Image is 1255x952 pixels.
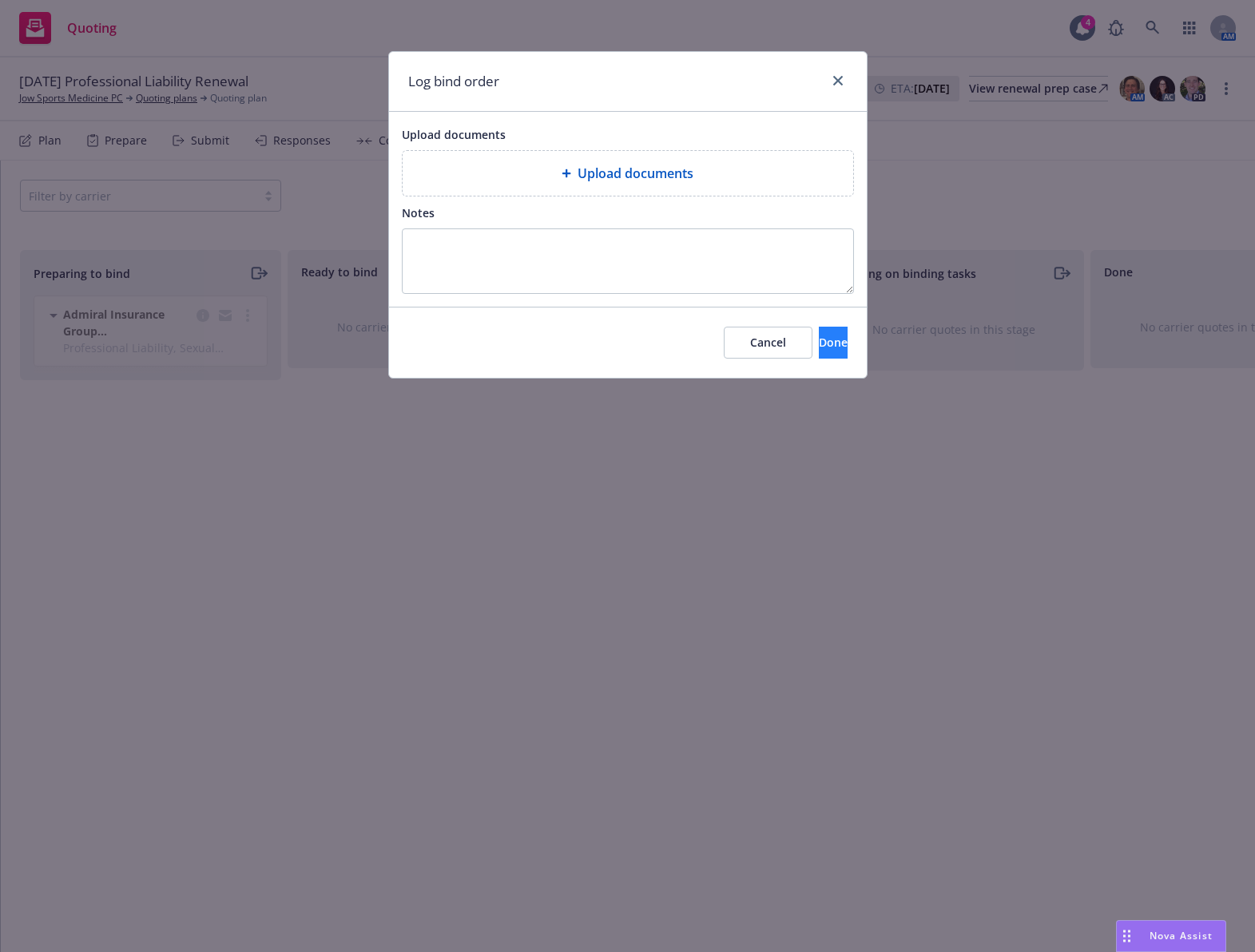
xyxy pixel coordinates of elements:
span: Notes [402,205,435,220]
button: Cancel [724,327,812,359]
div: Upload documents [402,150,854,196]
span: Nova Assist [1150,929,1213,942]
button: Done [819,327,848,359]
button: Nova Assist [1116,920,1226,952]
span: Cancel [750,335,786,350]
div: Drag to move [1117,921,1137,951]
span: Done [819,335,848,350]
a: close [828,71,848,90]
span: Upload documents [578,164,693,183]
h1: Log bind order [408,71,499,92]
span: Upload documents [402,127,506,142]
